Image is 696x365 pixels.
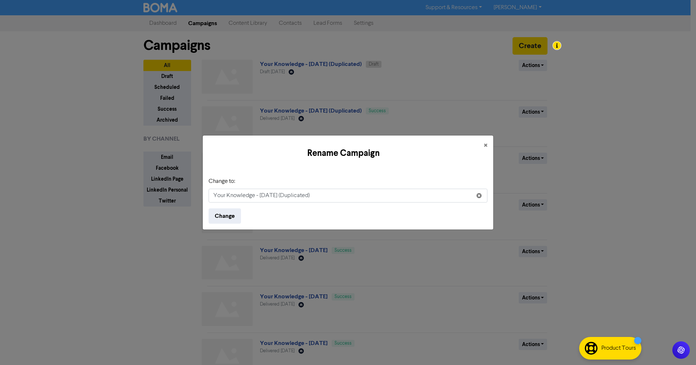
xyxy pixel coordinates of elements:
h5: Rename Campaign [209,147,478,160]
button: Close [478,136,493,156]
label: Change to: [209,177,235,186]
button: Change [209,208,241,224]
iframe: Chat Widget [660,330,696,365]
span: × [484,140,487,151]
